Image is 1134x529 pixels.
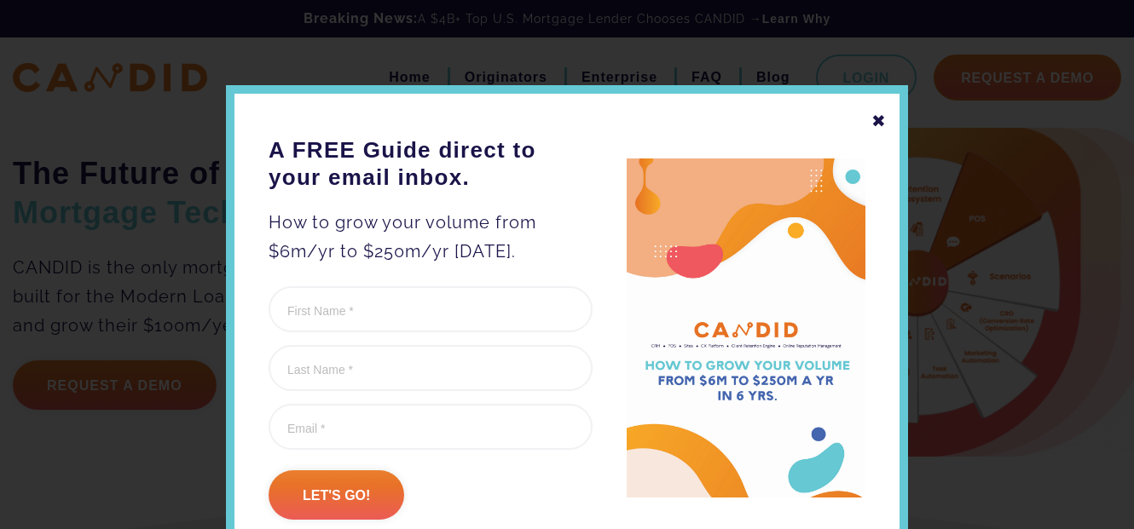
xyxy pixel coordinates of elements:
img: A FREE Guide direct to your email inbox. [627,158,865,498]
h3: A FREE Guide direct to your email inbox. [269,136,593,191]
input: Let's go! [269,470,404,520]
input: Last Name * [269,345,593,391]
p: How to grow your volume from $6m/yr to $250m/yr [DATE]. [269,208,593,266]
div: ✖ [871,106,887,135]
input: Email * [269,404,593,450]
input: First Name * [269,286,593,332]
